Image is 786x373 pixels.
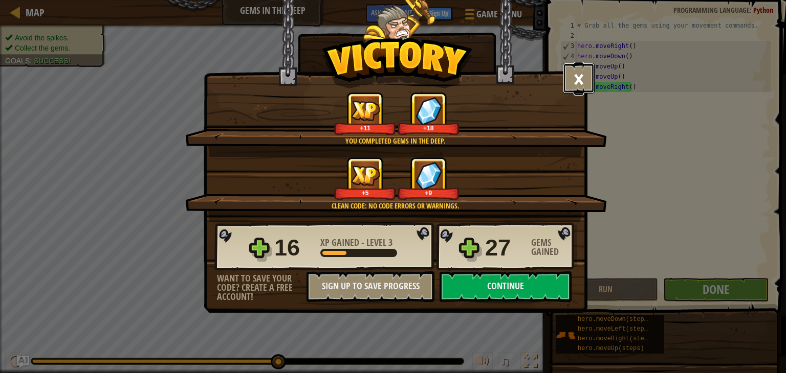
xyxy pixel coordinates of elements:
img: XP Gained [351,101,380,121]
div: - [320,238,392,247]
button: Sign Up to Save Progress [307,271,434,302]
img: Gems Gained [416,97,442,125]
div: 16 [274,231,314,264]
div: Gems Gained [531,238,577,257]
span: Level [364,236,388,249]
div: Want to save your code? Create a free account! [217,274,307,301]
img: Gems Gained [416,161,442,190]
span: XP Gained [320,236,361,249]
div: Clean code: no code errors or warnings. [234,201,557,211]
div: 27 [485,231,525,264]
span: 3 [388,236,392,249]
div: +5 [336,189,394,197]
div: +9 [400,189,457,197]
div: +18 [400,124,457,132]
div: +11 [336,124,394,132]
button: × [563,63,595,94]
img: XP Gained [351,166,380,185]
div: You completed Gems in the Deep. [234,136,557,146]
button: Continue [440,271,572,302]
img: Victory [322,38,473,89]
